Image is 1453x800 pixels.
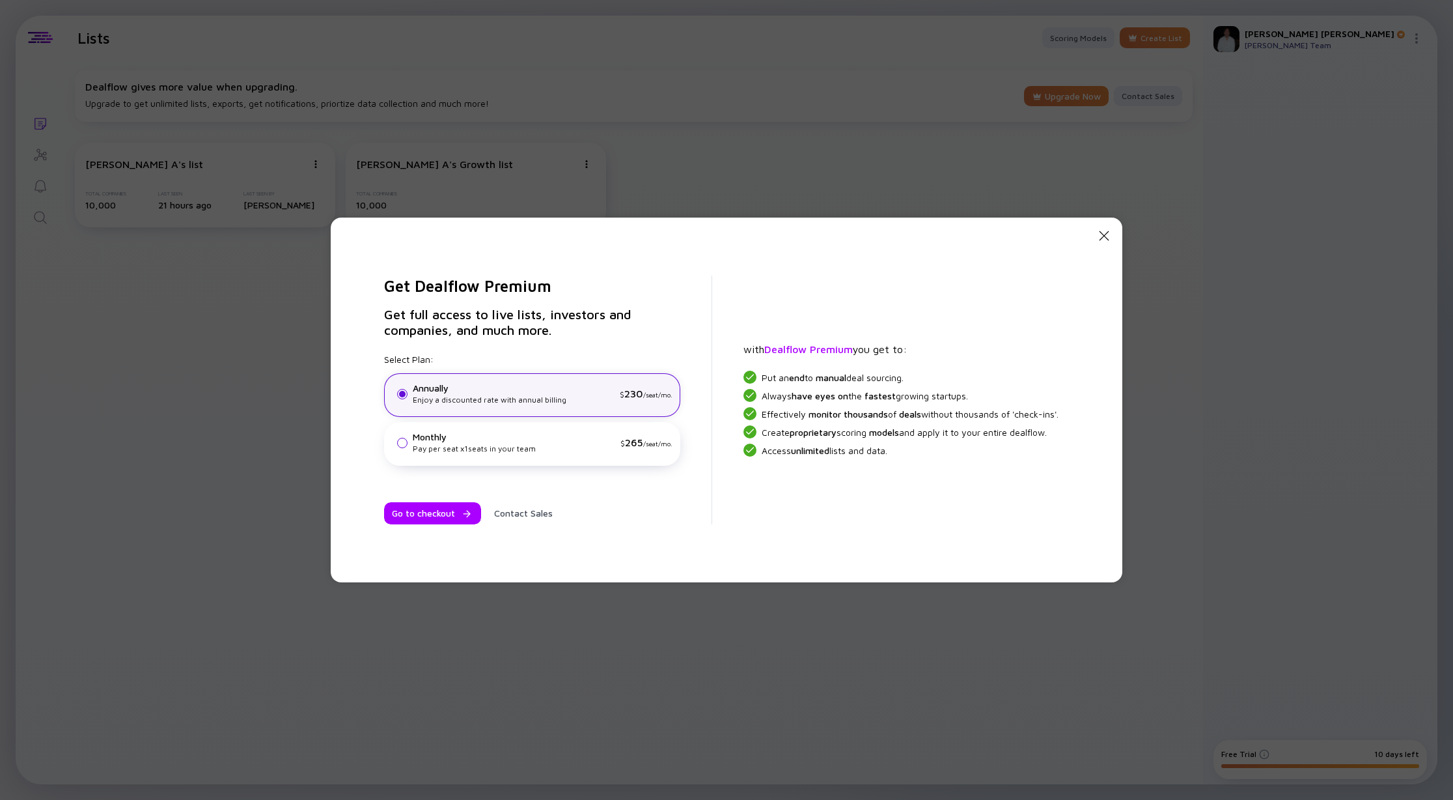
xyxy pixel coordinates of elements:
span: Effectively of without thousands of 'check-ins'. [762,408,1059,420]
span: proprietary [790,427,837,438]
span: unlimited [791,445,829,456]
span: Put an to deal sourcing. [762,372,904,383]
span: deals [899,408,921,420]
h2: Get Dealflow Premium [384,276,680,296]
div: Enjoy a discounted rate with annual billing [413,394,615,406]
span: Access lists and data. [762,445,887,456]
span: fastest [865,390,896,401]
span: Always the growing startups. [762,390,968,401]
span: /seat/mo. [643,391,672,399]
span: have eyes on [792,390,848,401]
div: Annually [413,382,615,394]
span: manual [816,372,846,383]
div: Select Plan: [384,354,680,466]
span: 230 [624,388,643,399]
span: Dealflow Premium [764,343,853,355]
div: $ [620,388,672,401]
span: end [789,372,805,383]
button: Contact Sales [486,502,560,524]
span: monitor thousands [809,408,888,420]
div: Monthly [413,431,615,443]
span: Create scoring and apply it to your entire dealflow. [762,427,1047,438]
span: /seat/mo. [643,440,672,448]
button: Go to checkout [384,502,481,524]
div: $ [620,436,672,450]
h3: Get full access to live lists, investors and companies, and much more. [384,307,680,338]
span: models [869,427,899,438]
span: with you get to: [743,343,907,355]
div: Pay per seat x 1 seats in your team [413,443,615,455]
span: 265 [625,436,643,448]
